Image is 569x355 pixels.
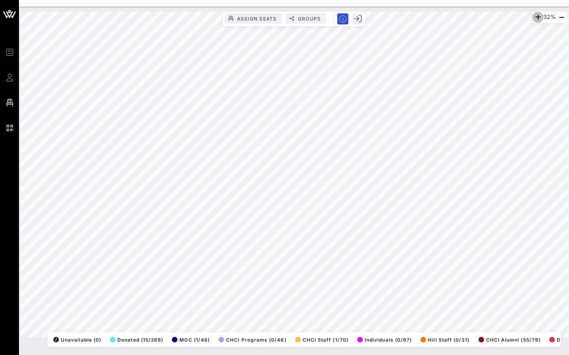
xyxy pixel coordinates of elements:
[107,334,163,345] button: Donated (15/269)
[51,334,101,345] button: /Unavailable (0)
[170,334,210,345] button: MOC (1/46)
[476,334,541,345] button: CHCI Alumni (55/79)
[172,337,210,343] span: MOC (1/46)
[53,337,101,343] span: Unavailable (0)
[216,334,286,345] button: CHCI Programs (0/46)
[237,16,277,22] span: Assign Seats
[295,337,349,343] span: CHCI Staff (1/70)
[298,16,321,22] span: Groups
[286,13,326,24] button: Groups
[53,337,59,342] div: /
[110,337,163,343] span: Donated (15/269)
[225,13,282,24] button: Assign Seats
[219,337,286,343] span: CHCI Programs (0/46)
[293,334,349,345] button: CHCI Staff (1/70)
[479,337,541,343] span: CHCI Alumni (55/79)
[418,334,469,345] button: Hill Staff (0/31)
[355,334,412,345] button: Individuals (0/97)
[420,337,469,343] span: Hill Staff (0/31)
[357,337,412,343] span: Individuals (0/97)
[532,11,567,23] div: 32%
